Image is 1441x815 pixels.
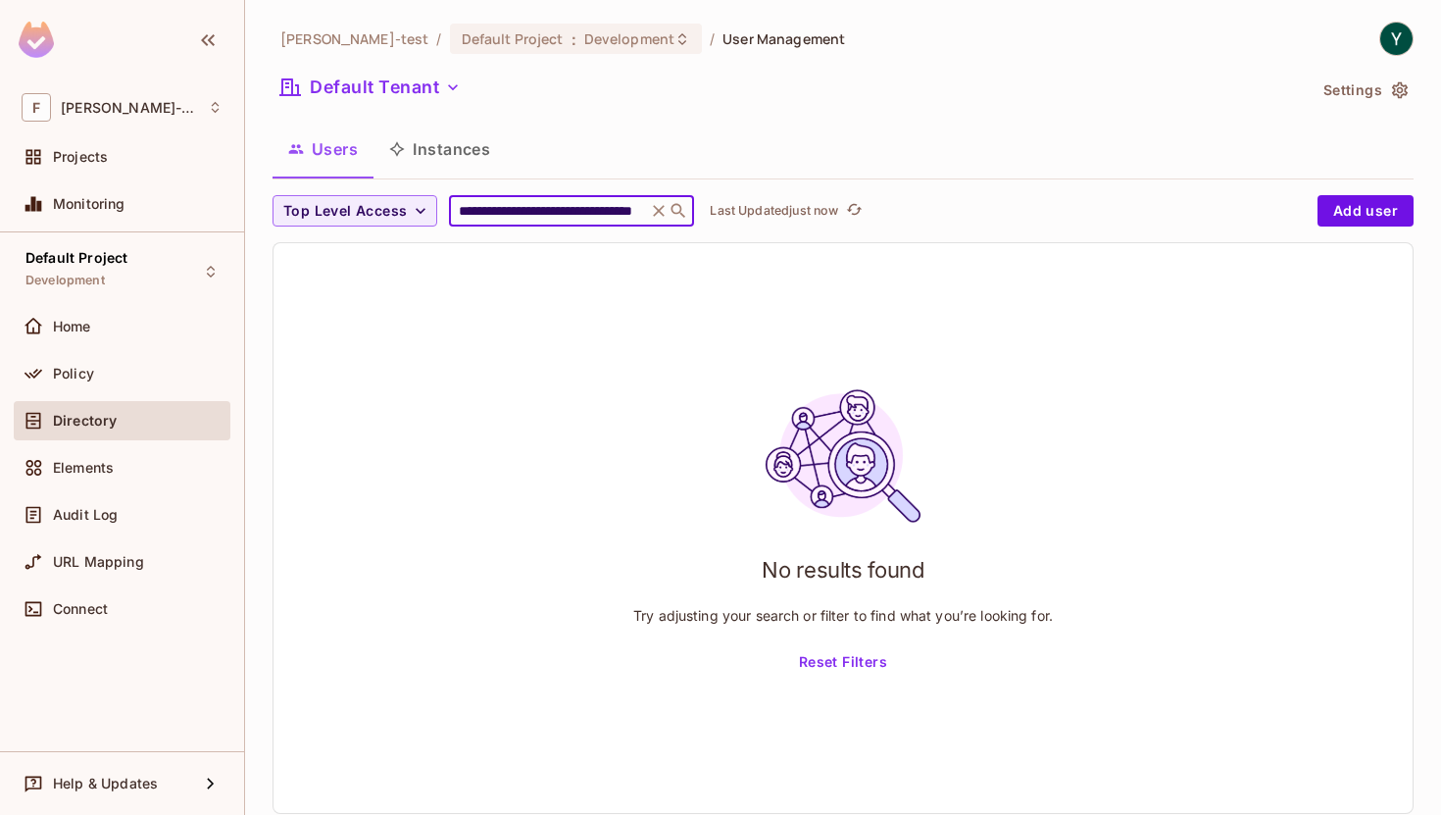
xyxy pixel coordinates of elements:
[53,601,108,617] span: Connect
[571,31,577,47] span: :
[1380,23,1413,55] img: Yigit Balceli
[584,29,674,48] span: Development
[25,273,105,288] span: Development
[633,606,1053,625] p: Try adjusting your search or filter to find what you’re looking for.
[1316,75,1414,106] button: Settings
[19,22,54,58] img: SReyMgAAAABJRU5ErkJggg==
[846,201,863,221] span: refresh
[283,199,407,224] span: Top Level Access
[53,554,144,570] span: URL Mapping
[710,203,838,219] p: Last Updated just now
[22,93,51,122] span: F
[53,149,108,165] span: Projects
[722,29,845,48] span: User Management
[53,460,114,476] span: Elements
[791,646,895,678] button: Reset Filters
[273,195,437,227] button: Top Level Access
[273,125,373,174] button: Users
[373,125,506,174] button: Instances
[25,250,127,266] span: Default Project
[53,413,117,429] span: Directory
[710,29,715,48] li: /
[53,507,118,523] span: Audit Log
[1317,195,1414,227] button: Add user
[53,776,158,791] span: Help & Updates
[53,319,91,334] span: Home
[61,100,198,116] span: Workspace: finch-test
[842,199,866,223] button: refresh
[53,366,94,382] span: Policy
[53,196,125,212] span: Monitoring
[280,29,428,48] span: the active workspace
[462,29,564,48] span: Default Project
[273,72,469,103] button: Default Tenant
[436,29,441,48] li: /
[762,555,924,585] h1: No results found
[838,199,866,223] span: Click to refresh data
